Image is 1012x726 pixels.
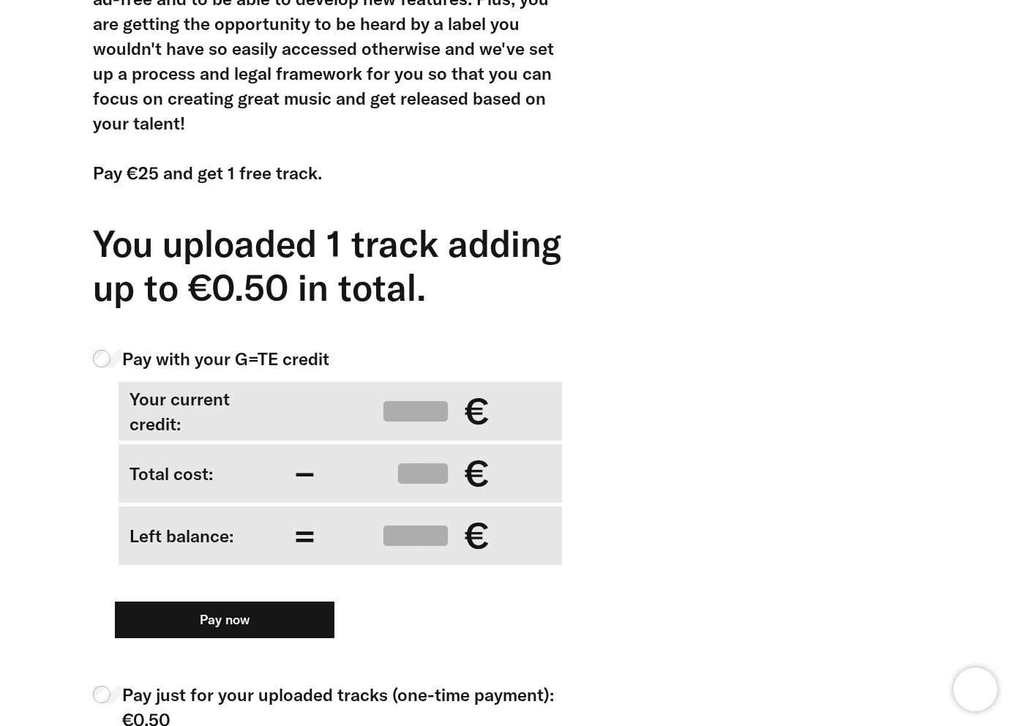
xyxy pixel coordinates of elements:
input: Pay with your G=TE credit [93,350,121,367]
iframe: Brevo live chat [953,667,997,711]
span: € [465,386,489,437]
span: Pay with your G=TE credit [122,346,329,371]
div: Left balance: [130,523,283,548]
div: Your current credit: [130,386,283,436]
span: − [290,448,319,499]
span: € [465,448,489,499]
input: Pay just for your uploaded tracks (one-time payment): €0.50 [93,686,121,703]
div: Total cost: [130,461,283,486]
span: € [465,510,489,561]
span: = [290,510,319,561]
button: Pay now [115,602,334,638]
div: You uploaded 1 track adding up to €0.50 in total. [93,222,566,310]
